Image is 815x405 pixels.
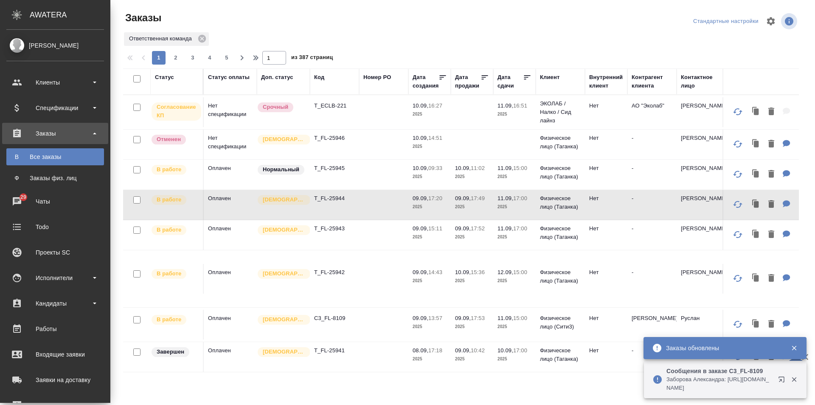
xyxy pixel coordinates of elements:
p: 2025 [455,277,489,285]
p: В работе [157,165,181,174]
p: Нет [589,194,623,203]
p: 2025 [497,323,531,331]
p: T_FL-25945 [314,164,355,173]
p: 09.09, [413,195,428,201]
button: Клонировать [748,226,764,244]
p: 2025 [455,355,489,363]
div: Заявки на доставку [6,374,104,386]
td: [PERSON_NAME] [677,264,726,294]
div: Кандидаты [6,297,104,310]
div: Заказы физ. лиц [11,174,100,182]
button: Удалить [764,226,778,244]
p: 2025 [413,355,447,363]
p: 2025 [497,277,531,285]
div: Входящие заявки [6,348,104,361]
button: Обновить [728,164,748,184]
p: 2025 [413,173,447,181]
td: Оплачен [204,160,257,190]
p: 10.09, [455,269,471,275]
span: из 387 страниц [291,52,333,65]
span: 2 [169,54,183,62]
td: Оплачен [204,342,257,372]
div: Статус по умолчанию для стандартных заказов [257,164,306,176]
p: 10.09, [413,135,428,141]
p: T_FL-25944 [314,194,355,203]
p: 2025 [455,203,489,211]
p: 09.09, [413,315,428,321]
div: Клиенты [6,76,104,89]
div: Дата сдачи [497,73,523,90]
div: AWATERA [30,6,110,23]
p: 10.09, [455,165,471,171]
p: 17:53 [471,315,485,321]
p: 09.09, [455,315,471,321]
p: [DEMOGRAPHIC_DATA] [263,135,305,144]
p: T_FL-25946 [314,134,355,142]
button: Удалить [764,136,778,153]
p: 14:43 [428,269,442,275]
p: 2025 [413,323,447,331]
div: Заказы обновлены [666,344,778,352]
button: Удалить [764,196,778,213]
p: 09.09, [455,195,471,201]
button: Клонировать [748,270,764,287]
p: Физическое лицо (Таганка) [540,134,581,151]
p: 2025 [497,203,531,211]
p: - [632,268,672,277]
button: 4 [203,51,216,65]
td: Оплачен [204,220,257,250]
p: 12.09, [497,269,513,275]
p: 2025 [455,233,489,241]
span: Посмотреть информацию [781,13,799,29]
p: 17:18 [428,347,442,354]
p: Физическое лицо (Таганка) [540,194,581,211]
p: 10.09, [413,165,428,171]
div: Номер PO [363,73,391,82]
p: - [632,164,672,173]
div: Выставляет ПМ после принятия заказа от КМа [151,314,199,326]
p: 2025 [413,110,447,119]
p: Ответственная команда [129,34,195,43]
p: - [632,224,672,233]
div: Выставляет КМ при направлении счета или после выполнения всех работ/сдачи заказа клиенту. Окончат... [151,346,199,358]
span: 29 [15,193,31,201]
button: Удалить [764,103,778,121]
p: 2025 [413,203,447,211]
p: T_FL-25941 [314,346,355,355]
p: Нет [589,314,623,323]
button: Клонировать [748,166,764,183]
p: C3_FL-8109 [314,314,355,323]
p: [PERSON_NAME] [632,314,672,323]
p: [DEMOGRAPHIC_DATA] [263,269,305,278]
p: Завершен [157,348,184,356]
p: Физическое лицо (Таганка) [540,164,581,181]
p: 10:42 [471,347,485,354]
p: T_FL-25942 [314,268,355,277]
p: Нет [589,268,623,277]
p: 09.09, [455,225,471,232]
p: [DEMOGRAPHIC_DATA] [263,226,305,234]
a: Заявки на доставку [2,369,108,391]
button: 3 [186,51,200,65]
p: Физическое лицо (Таганка) [540,224,581,241]
p: В работе [157,315,181,324]
button: Открыть в новой вкладке [773,371,793,391]
p: 17:20 [428,195,442,201]
p: ЭКОЛАБ / Налко / Сид лайнз [540,99,581,125]
p: 08.09, [413,347,428,354]
td: Нет спецификации [204,97,257,127]
div: Выставляет ПМ после принятия заказа от КМа [151,224,199,236]
button: Клонировать [748,316,764,333]
div: Выставляется автоматически для первых 3 заказов нового контактного лица. Особое внимание [257,346,306,358]
p: Срочный [263,103,288,111]
p: 09.09, [413,269,428,275]
div: Выставляет ПМ после принятия заказа от КМа [151,164,199,176]
p: В работе [157,269,181,278]
td: [PERSON_NAME] [677,97,726,127]
p: 15:00 [513,165,527,171]
p: 11.09, [497,225,513,232]
p: 15:11 [428,225,442,232]
p: Сообщения в заказе C3_FL-8109 [666,367,773,375]
p: 17:00 [513,347,527,354]
p: 11.09, [497,165,513,171]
